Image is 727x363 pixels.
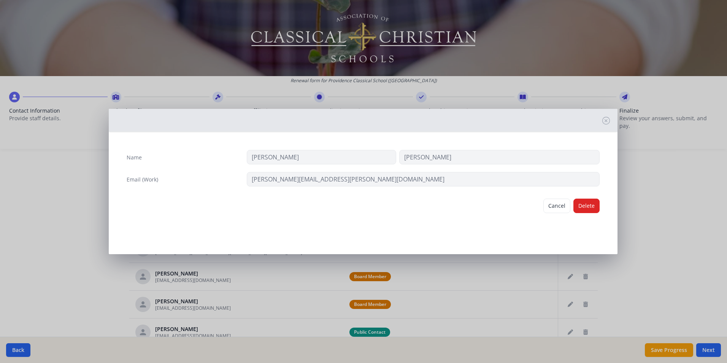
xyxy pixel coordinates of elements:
[127,176,158,183] label: Email (Work)
[247,150,396,164] input: First Name
[543,199,570,213] button: Cancel
[127,154,142,161] label: Name
[247,172,600,186] input: contact@site.com
[399,150,600,164] input: Last Name
[573,199,600,213] button: Delete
